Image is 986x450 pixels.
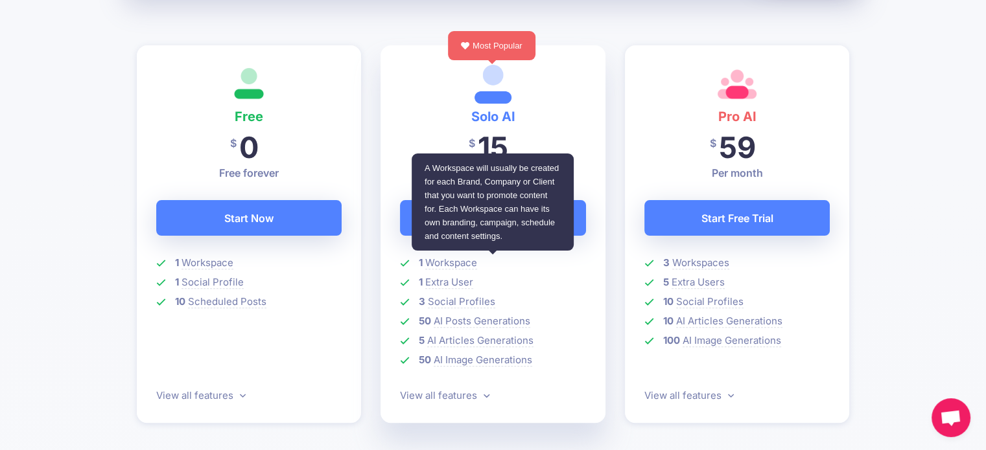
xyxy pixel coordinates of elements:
a: View all features [644,389,734,401]
h2: 0 [156,129,342,165]
b: 10 [175,295,185,308]
span: AI Articles Generations [427,334,534,347]
span: AI Articles Generations [676,315,782,328]
b: 50 [419,354,431,366]
span: Extra User [425,276,473,289]
h4: Free [156,106,342,127]
div: Open chat [932,398,970,437]
a: Start Now [156,200,342,236]
span: AI Posts Generations [434,315,530,328]
b: 1 [419,256,423,269]
p: Free forever [156,165,342,181]
div: A Workspace will usually be created for each Brand, Company or Client that you want to promote co... [412,153,574,251]
span: $ [710,129,716,158]
a: Start Free Trial [400,200,586,236]
span: 15 [478,129,508,165]
b: 50 [419,315,431,327]
b: 10 [663,315,674,327]
div: Most Popular [448,31,535,60]
b: 5 [419,334,425,346]
span: Social Profile [182,276,244,289]
b: 1 [175,276,179,288]
span: Social Profiles [428,295,495,308]
b: 1 [419,276,423,288]
a: Start Free Trial [644,200,830,236]
span: $ [230,129,237,158]
span: Scheduled Posts [188,295,266,308]
h4: Pro AI [644,106,830,127]
a: View all features [400,389,489,401]
span: Social Profiles [676,295,744,308]
h4: Solo AI [400,106,586,127]
b: 1 [175,256,179,269]
span: AI Image Generations [683,334,781,347]
span: $ [469,129,475,158]
span: Workspace [182,256,233,269]
span: 59 [719,129,756,165]
b: 5 [663,276,669,288]
b: 10 [663,295,674,308]
b: 100 [663,334,680,346]
span: Workspace [425,256,477,269]
b: 3 [419,295,425,308]
b: 3 [663,256,670,269]
a: View all features [156,389,246,401]
p: Per month [644,165,830,181]
span: Workspaces [672,256,729,269]
p: Per month [400,165,586,181]
span: AI Image Generations [434,354,532,366]
span: Extra Users [672,276,725,289]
